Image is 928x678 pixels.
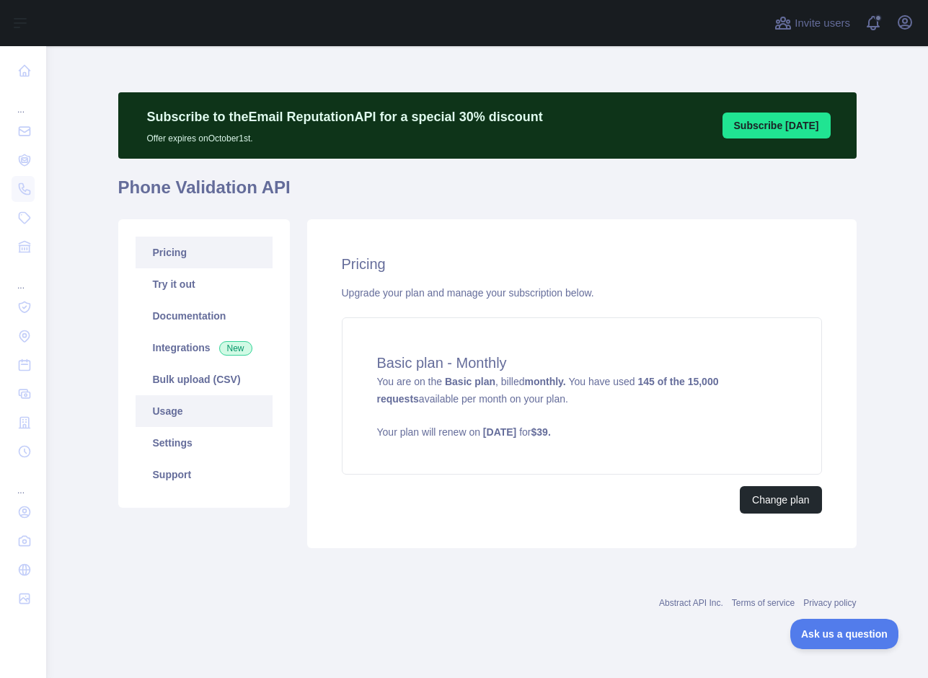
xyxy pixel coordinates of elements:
[12,87,35,115] div: ...
[136,427,273,459] a: Settings
[342,254,822,274] h2: Pricing
[445,376,495,387] strong: Basic plan
[147,127,543,144] p: Offer expires on October 1st.
[377,353,787,373] h4: Basic plan - Monthly
[118,176,857,211] h1: Phone Validation API
[483,426,516,438] strong: [DATE]
[377,425,787,439] p: Your plan will renew on for
[12,467,35,496] div: ...
[136,268,273,300] a: Try it out
[524,376,565,387] strong: monthly.
[722,113,831,138] button: Subscribe [DATE]
[136,300,273,332] a: Documentation
[342,286,822,300] div: Upgrade your plan and manage your subscription below.
[136,459,273,490] a: Support
[377,376,787,439] span: You are on the , billed You have used available per month on your plan.
[136,395,273,427] a: Usage
[740,486,821,514] button: Change plan
[803,598,856,608] a: Privacy policy
[136,237,273,268] a: Pricing
[219,341,252,356] span: New
[531,426,551,438] strong: $ 39 .
[136,364,273,395] a: Bulk upload (CSV)
[772,12,853,35] button: Invite users
[659,598,723,608] a: Abstract API Inc.
[136,332,273,364] a: Integrations New
[12,263,35,291] div: ...
[790,619,899,649] iframe: Toggle Customer Support
[147,107,543,127] p: Subscribe to the Email Reputation API for a special 30 % discount
[795,15,850,32] span: Invite users
[732,598,795,608] a: Terms of service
